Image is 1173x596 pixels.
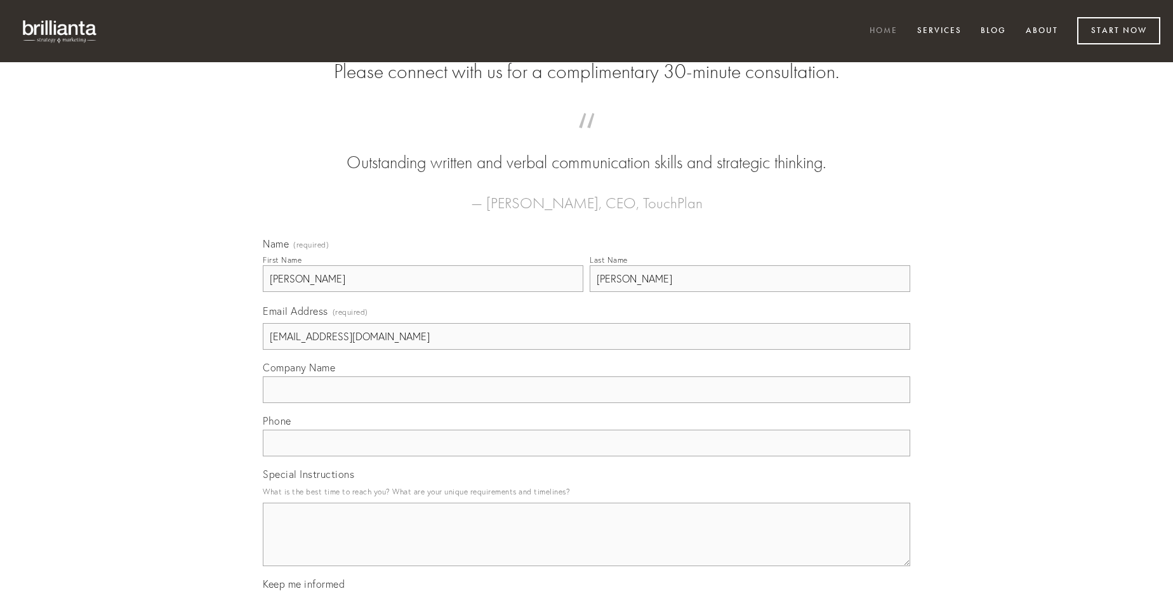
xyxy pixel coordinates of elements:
[1077,17,1160,44] a: Start Now
[263,483,910,500] p: What is the best time to reach you? What are your unique requirements and timelines?
[333,303,368,321] span: (required)
[263,305,328,317] span: Email Address
[263,414,291,427] span: Phone
[263,237,289,250] span: Name
[293,241,329,249] span: (required)
[283,126,890,150] span: “
[263,361,335,374] span: Company Name
[263,578,345,590] span: Keep me informed
[283,126,890,175] blockquote: Outstanding written and verbal communication skills and strategic thinking.
[263,468,354,480] span: Special Instructions
[590,255,628,265] div: Last Name
[283,175,890,216] figcaption: — [PERSON_NAME], CEO, TouchPlan
[263,60,910,84] h2: Please connect with us for a complimentary 30-minute consultation.
[909,21,970,42] a: Services
[1017,21,1066,42] a: About
[263,255,302,265] div: First Name
[861,21,906,42] a: Home
[13,13,108,50] img: brillianta - research, strategy, marketing
[972,21,1014,42] a: Blog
